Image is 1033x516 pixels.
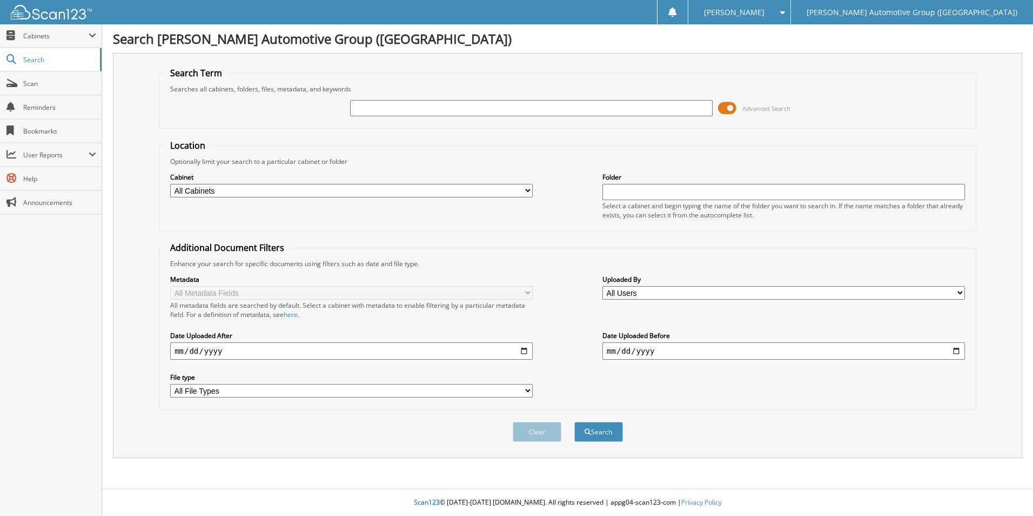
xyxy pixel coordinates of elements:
[574,422,623,442] button: Search
[170,373,533,382] label: File type
[23,31,89,41] span: Cabinets
[165,84,970,94] div: Searches all cabinets, folders, files, metadata, and keywords
[170,342,533,360] input: start
[742,104,790,113] span: Advanced Search
[113,30,1022,48] h1: Search [PERSON_NAME] Automotive Group ([GEOGRAPHIC_DATA])
[23,174,96,183] span: Help
[284,310,298,319] a: here
[102,489,1033,516] div: © [DATE]-[DATE] [DOMAIN_NAME]. All rights reserved | appg04-scan123-com |
[170,173,533,182] label: Cabinet
[23,103,96,112] span: Reminders
[807,9,1017,16] span: [PERSON_NAME] Automotive Group ([GEOGRAPHIC_DATA])
[165,140,211,151] legend: Location
[602,173,965,182] label: Folder
[23,198,96,207] span: Announcements
[165,259,970,268] div: Enhance your search for specific documents using filters such as date and file type.
[23,127,96,136] span: Bookmarks
[165,242,290,254] legend: Additional Document Filters
[23,150,89,160] span: User Reports
[170,331,533,340] label: Date Uploaded After
[165,67,227,79] legend: Search Term
[602,331,965,340] label: Date Uploaded Before
[979,464,1033,516] iframe: Chat Widget
[681,498,722,507] a: Privacy Policy
[170,275,533,284] label: Metadata
[11,5,92,19] img: scan123-logo-white.svg
[170,301,533,319] div: All metadata fields are searched by default. Select a cabinet with metadata to enable filtering b...
[602,201,965,220] div: Select a cabinet and begin typing the name of the folder you want to search in. If the name match...
[23,55,95,64] span: Search
[602,342,965,360] input: end
[414,498,440,507] span: Scan123
[704,9,764,16] span: [PERSON_NAME]
[602,275,965,284] label: Uploaded By
[165,157,970,166] div: Optionally limit your search to a particular cabinet or folder
[23,79,96,88] span: Scan
[513,422,561,442] button: Clear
